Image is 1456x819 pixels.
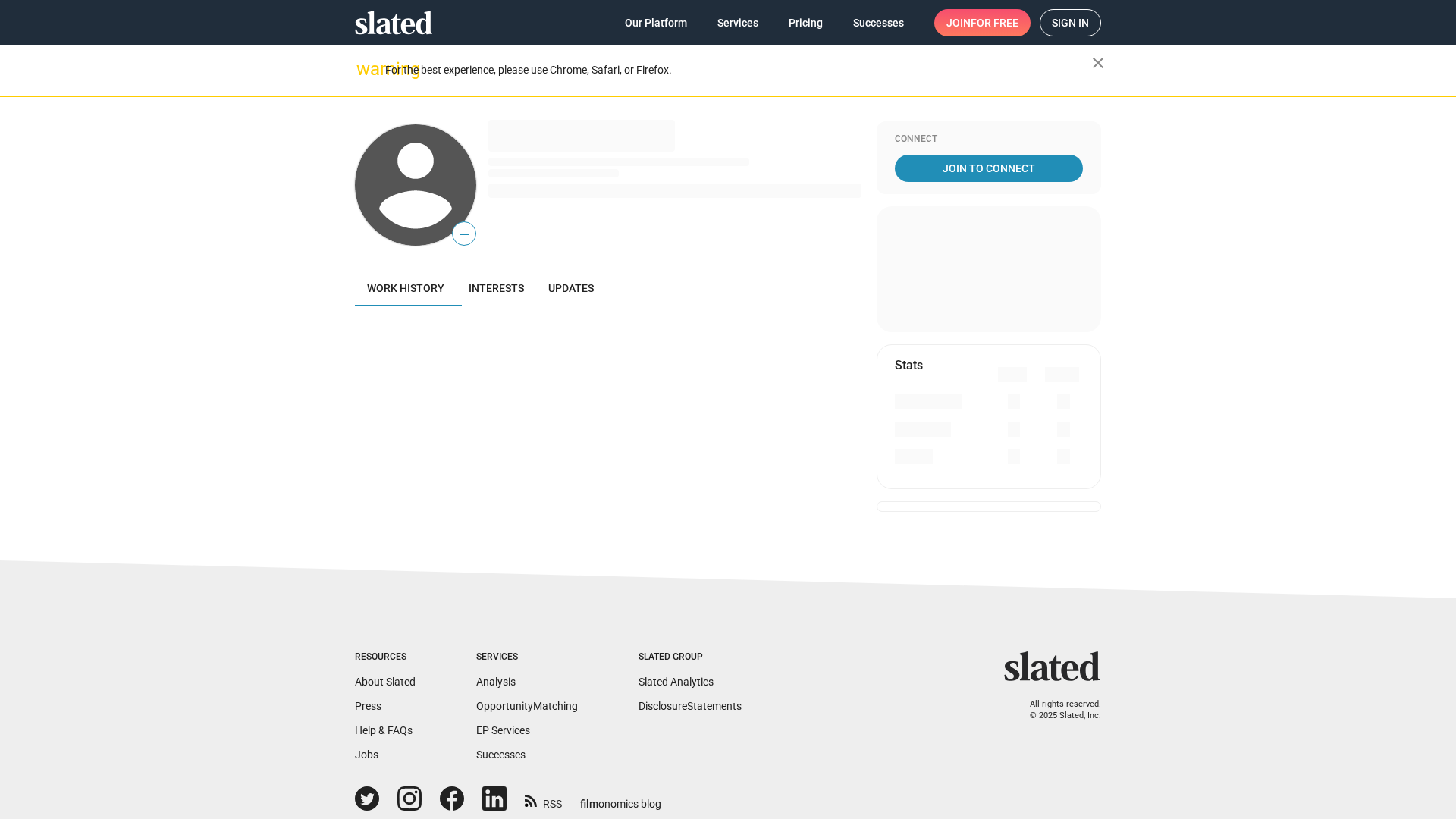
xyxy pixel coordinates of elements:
a: Successes [841,9,916,36]
a: Joinfor free [934,9,1031,36]
div: Slated Group [639,651,742,664]
span: for free [971,9,1018,36]
a: Help & FAQs [355,724,413,736]
a: Interests [457,270,536,306]
mat-icon: close [1089,54,1107,72]
a: Work history [355,270,457,306]
mat-icon: warning [356,60,375,78]
a: Jobs [355,748,378,761]
a: DisclosureStatements [639,700,742,712]
a: Pricing [777,9,835,36]
span: film [580,798,598,810]
span: Sign in [1052,10,1089,36]
div: Services [476,651,578,664]
a: Join To Connect [895,155,1083,182]
p: All rights reserved. © 2025 Slated, Inc. [1014,699,1101,721]
a: Sign in [1040,9,1101,36]
span: Our Platform [625,9,687,36]
a: Press [355,700,381,712]
mat-card-title: Stats [895,357,923,373]
span: Join To Connect [898,155,1080,182]
a: Successes [476,748,526,761]
span: Work history [367,282,444,294]
div: Resources [355,651,416,664]
span: — [453,224,475,244]
a: OpportunityMatching [476,700,578,712]
div: For the best experience, please use Chrome, Safari, or Firefox. [385,60,1092,80]
a: Slated Analytics [639,676,714,688]
a: About Slated [355,676,416,688]
div: Connect [895,133,1083,146]
span: Updates [548,282,594,294]
a: RSS [525,788,562,811]
span: Interests [469,282,524,294]
a: Our Platform [613,9,699,36]
a: Analysis [476,676,516,688]
span: Join [946,9,1018,36]
span: Services [717,9,758,36]
a: Services [705,9,770,36]
a: EP Services [476,724,530,736]
a: Updates [536,270,606,306]
span: Pricing [789,9,823,36]
a: filmonomics blog [580,785,661,811]
span: Successes [853,9,904,36]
